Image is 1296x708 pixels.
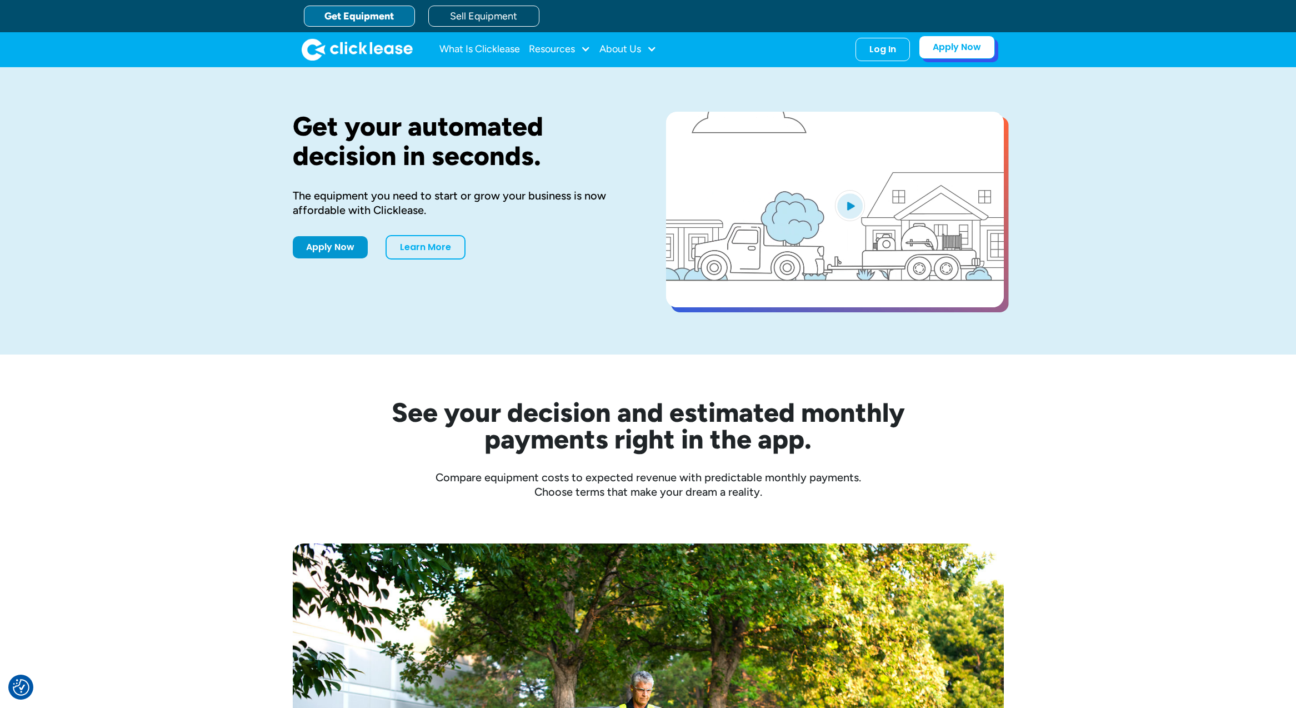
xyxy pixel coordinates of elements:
div: Log In [869,44,896,55]
a: What Is Clicklease [439,38,520,61]
a: Learn More [386,235,466,260]
button: Consent Preferences [13,679,29,696]
h2: See your decision and estimated monthly payments right in the app. [337,399,959,452]
a: Get Equipment [304,6,415,27]
img: Revisit consent button [13,679,29,696]
div: About Us [599,38,657,61]
div: The equipment you need to start or grow your business is now affordable with Clicklease. [293,188,631,217]
h1: Get your automated decision in seconds. [293,112,631,171]
div: Compare equipment costs to expected revenue with predictable monthly payments. Choose terms that ... [293,470,1004,499]
a: Apply Now [919,36,995,59]
img: Blue play button logo on a light blue circular background [835,190,865,221]
a: Apply Now [293,236,368,258]
div: Resources [529,38,591,61]
a: open lightbox [666,112,1004,307]
img: Clicklease logo [302,38,413,61]
a: home [302,38,413,61]
a: Sell Equipment [428,6,539,27]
